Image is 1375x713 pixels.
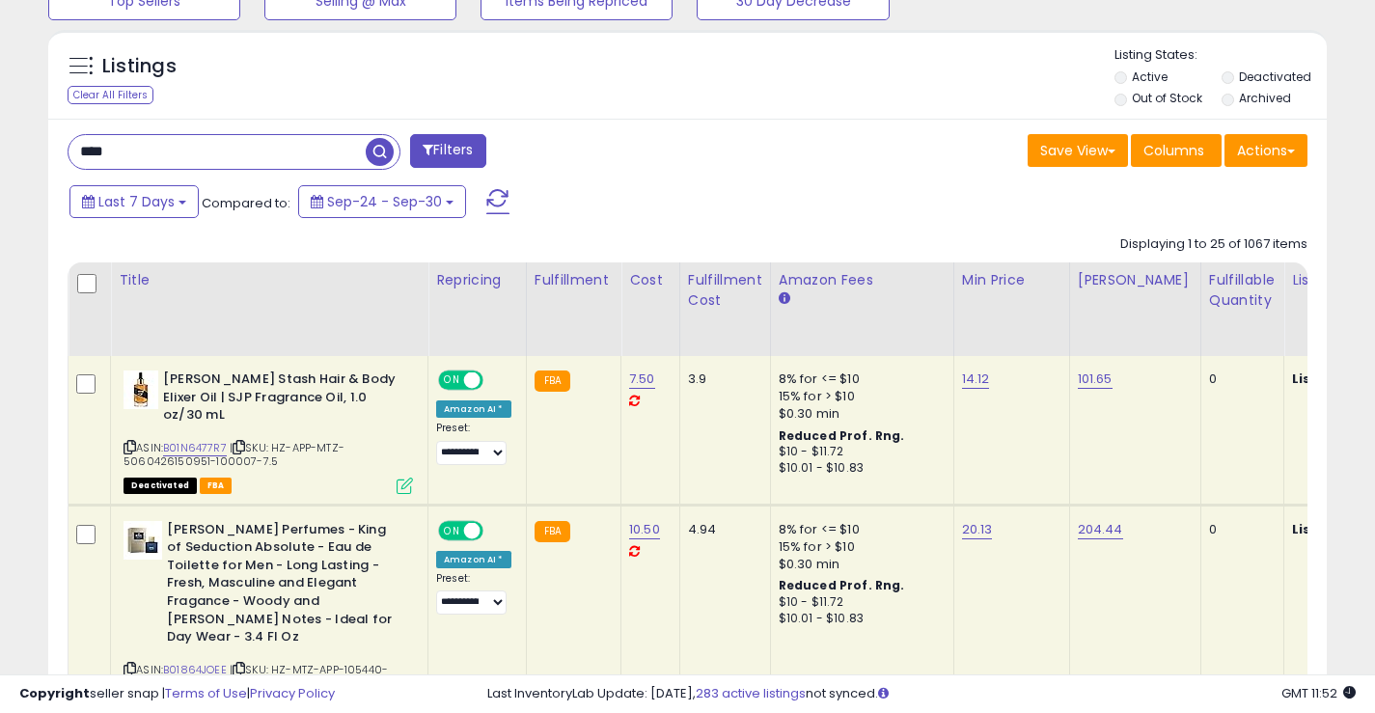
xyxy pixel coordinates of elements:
[69,185,199,218] button: Last 7 Days
[1209,270,1276,311] div: Fulfillable Quantity
[165,684,247,702] a: Terms of Use
[629,370,655,389] a: 7.50
[1132,90,1202,106] label: Out of Stock
[779,427,905,444] b: Reduced Prof. Rng.
[779,405,939,423] div: $0.30 min
[1224,134,1307,167] button: Actions
[779,538,939,556] div: 15% for > $10
[779,444,939,460] div: $10 - $11.72
[410,134,485,168] button: Filters
[688,270,762,311] div: Fulfillment Cost
[779,460,939,477] div: $10.01 - $10.83
[481,522,511,538] span: OFF
[124,440,344,469] span: | SKU: HZ-APP-MTZ-5060426150951-100007-7.5
[1239,69,1311,85] label: Deactivated
[779,556,939,573] div: $0.30 min
[962,370,990,389] a: 14.12
[779,594,939,611] div: $10 - $11.72
[1078,270,1193,290] div: [PERSON_NAME]
[200,478,233,494] span: FBA
[124,478,197,494] span: All listings that are unavailable for purchase on Amazon for any reason other than out-of-stock
[1078,370,1113,389] a: 101.65
[298,185,466,218] button: Sep-24 - Sep-30
[696,684,806,702] a: 283 active listings
[1239,90,1291,106] label: Archived
[167,521,401,651] b: [PERSON_NAME] Perfumes - King of Seduction Absolute - Eau de Toilette for Men - Long Lasting - Fr...
[779,290,790,308] small: Amazon Fees.
[481,372,511,389] span: OFF
[1143,141,1204,160] span: Columns
[535,370,570,392] small: FBA
[962,270,1061,290] div: Min Price
[779,388,939,405] div: 15% for > $10
[102,53,177,80] h5: Listings
[688,521,756,538] div: 4.94
[779,611,939,627] div: $10.01 - $10.83
[436,422,511,465] div: Preset:
[68,86,153,104] div: Clear All Filters
[1114,46,1327,65] p: Listing States:
[327,192,442,211] span: Sep-24 - Sep-30
[19,685,335,703] div: seller snap | |
[163,440,227,456] a: B01N6477R7
[250,684,335,702] a: Privacy Policy
[124,370,158,409] img: 31ScNxRsTrL._SL40_.jpg
[779,521,939,538] div: 8% for <= $10
[1120,235,1307,254] div: Displaying 1 to 25 of 1067 items
[779,577,905,593] b: Reduced Prof. Rng.
[19,684,90,702] strong: Copyright
[1078,520,1123,539] a: 204.44
[124,521,162,560] img: 31lB0A4E+KL._SL40_.jpg
[202,194,290,212] span: Compared to:
[436,270,518,290] div: Repricing
[487,685,1356,703] div: Last InventoryLab Update: [DATE], not synced.
[440,372,464,389] span: ON
[1209,370,1269,388] div: 0
[440,522,464,538] span: ON
[779,270,946,290] div: Amazon Fees
[1281,684,1356,702] span: 2025-10-8 11:52 GMT
[98,192,175,211] span: Last 7 Days
[688,370,756,388] div: 3.9
[629,270,672,290] div: Cost
[1132,69,1168,85] label: Active
[1131,134,1222,167] button: Columns
[962,520,993,539] a: 20.13
[1209,521,1269,538] div: 0
[436,551,511,568] div: Amazon AI *
[779,370,939,388] div: 8% for <= $10
[1028,134,1128,167] button: Save View
[629,520,660,539] a: 10.50
[436,572,511,616] div: Preset:
[124,370,413,492] div: ASIN:
[535,521,570,542] small: FBA
[163,370,398,429] b: [PERSON_NAME] Stash Hair & Body Elixer Oil | SJP Fragrance Oil, 1.0 oz/30 mL
[436,400,511,418] div: Amazon AI *
[119,270,420,290] div: Title
[535,270,613,290] div: Fulfillment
